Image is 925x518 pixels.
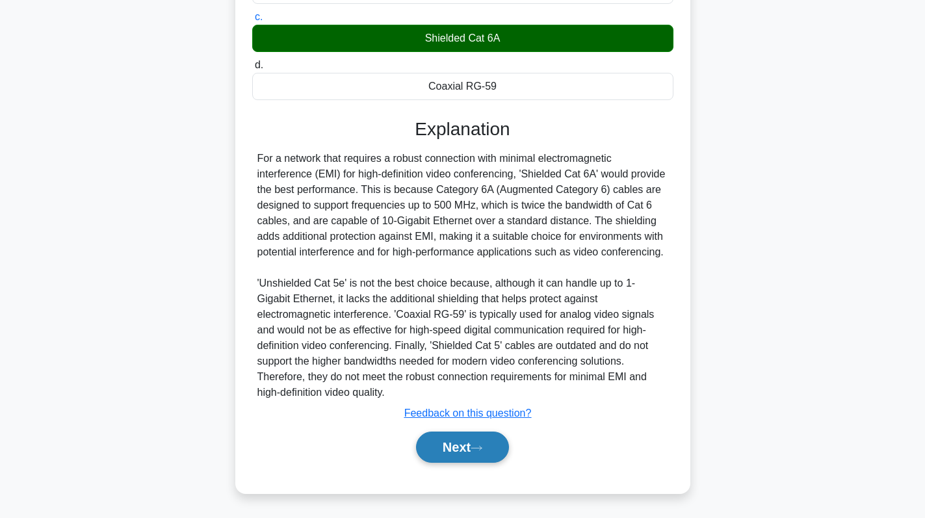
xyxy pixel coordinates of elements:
div: Shielded Cat 6A [252,25,673,52]
a: Feedback on this question? [404,408,532,419]
span: c. [255,11,263,22]
button: Next [416,432,509,463]
div: For a network that requires a robust connection with minimal electromagnetic interference (EMI) f... [257,151,668,400]
h3: Explanation [260,118,666,140]
span: d. [255,59,263,70]
div: Coaxial RG-59 [252,73,673,100]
